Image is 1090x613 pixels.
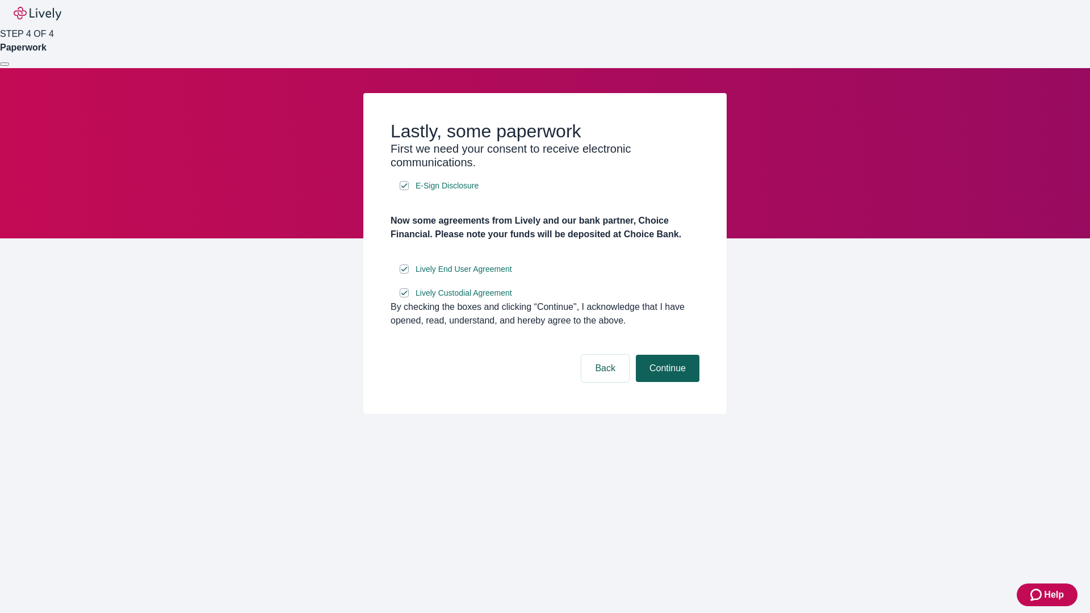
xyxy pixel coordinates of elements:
h4: Now some agreements from Lively and our bank partner, Choice Financial. Please note your funds wi... [391,214,699,241]
svg: Zendesk support icon [1030,588,1044,602]
a: e-sign disclosure document [413,179,481,193]
button: Continue [636,355,699,382]
h2: Lastly, some paperwork [391,120,699,142]
img: Lively [14,7,61,20]
span: E-Sign Disclosure [416,180,479,192]
button: Zendesk support iconHelp [1017,583,1078,606]
span: Lively Custodial Agreement [416,287,512,299]
a: e-sign disclosure document [413,286,514,300]
span: Lively End User Agreement [416,263,512,275]
button: Back [581,355,629,382]
a: e-sign disclosure document [413,262,514,276]
h3: First we need your consent to receive electronic communications. [391,142,699,169]
span: Help [1044,588,1064,602]
div: By checking the boxes and clicking “Continue", I acknowledge that I have opened, read, understand... [391,300,699,328]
